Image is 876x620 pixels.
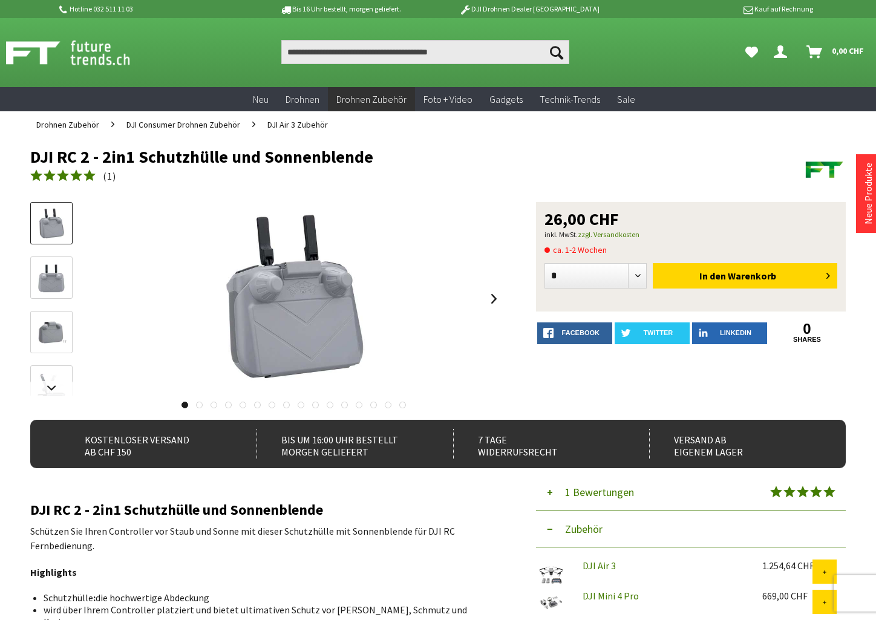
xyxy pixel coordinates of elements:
a: twitter [615,322,690,344]
span: ca. 1-2 Wochen [544,243,607,257]
a: Warenkorb [802,40,870,64]
a: LinkedIn [692,322,767,344]
p: Kauf auf Rechnung [624,2,812,16]
span: facebook [562,329,600,336]
a: Sale [609,87,644,112]
a: Meine Favoriten [739,40,764,64]
button: Zubehör [536,511,846,547]
span: DJI Air 3 Zubehör [267,119,328,130]
span: DJI Consumer Drohnen Zubehör [126,119,240,130]
span: Drohnen Zubehör [36,119,99,130]
img: DJI RC 2 - 2in1 Schutzhülle und Sonnenblende [197,202,391,396]
span: Technik-Trends [540,93,600,105]
a: Neu [244,87,277,112]
a: Drohnen [277,87,328,112]
span: Gadgets [489,93,523,105]
a: DJI Mini 4 Pro [583,590,639,602]
span: Warenkorb [728,270,776,282]
div: 7 Tage Widerrufsrecht [453,429,626,459]
p: Schützen Sie Ihren Controller vor Staub und Sonne mit dieser Schutzhülle mit Sonnenblende für DJI... [30,524,503,553]
strong: Highlights [30,566,77,578]
button: Suchen [544,40,569,64]
button: 1 Bewertungen [536,474,846,511]
div: Bis um 16:00 Uhr bestellt Morgen geliefert [257,429,430,459]
span: twitter [643,329,673,336]
span: Sale [617,93,635,105]
a: zzgl. Versandkosten [578,230,639,239]
p: inkl. MwSt. [544,227,837,242]
input: Produkt, Marke, Kategorie, EAN, Artikelnummer… [281,40,569,64]
p: Bis 16 Uhr bestellt, morgen geliefert. [246,2,434,16]
span: Foto + Video [423,93,472,105]
img: Futuretrends [803,148,846,190]
a: Gadgets [481,87,531,112]
img: DJI Mini 4 Pro [536,590,566,614]
a: Foto + Video [415,87,481,112]
a: DJI Air 3 Zubehör [261,111,334,138]
button: In den Warenkorb [653,263,837,289]
span: 0,00 CHF [832,41,864,60]
a: Dein Konto [769,40,797,64]
a: 0 [770,322,845,336]
a: DJI Consumer Drohnen Zubehör [120,111,246,138]
a: Drohnen Zubehör [328,87,415,112]
a: shares [770,336,845,344]
div: 1.254,64 CHF [762,560,812,572]
a: DJI Air 3 [583,560,616,572]
a: (1) [30,169,116,184]
a: Drohnen Zubehör [30,111,105,138]
p: Hotline 032 511 11 03 [57,2,246,16]
img: DJI Air 3 [536,560,566,590]
span: 1 [107,170,113,182]
p: DJI Drohnen Dealer [GEOGRAPHIC_DATA] [435,2,624,16]
span: 26,00 CHF [544,210,619,227]
h1: DJI RC 2 - 2in1 Schutzhülle und Sonnenblende [30,148,682,166]
span: In den [699,270,726,282]
span: Neu [253,93,269,105]
li: Schutzhülle die hochwertige Abdeckung [44,592,494,604]
div: Versand ab eigenem Lager [649,429,822,459]
h2: DJI RC 2 - 2in1 Schutzhülle und Sonnenblende [30,502,503,518]
img: Vorschau: DJI RC 2 - 2in1 Schutzhülle und Sonnenblende [34,206,69,241]
a: Neue Produkte [862,163,874,224]
span: Drohnen [286,93,319,105]
span: ( ) [103,170,116,182]
img: Shop Futuretrends - zur Startseite wechseln [6,38,157,68]
div: 669,00 CHF [762,590,812,602]
span: Drohnen Zubehör [336,93,407,105]
a: facebook [537,322,612,344]
div: Kostenloser Versand ab CHF 150 [60,429,234,459]
strong: : [93,592,96,604]
a: Technik-Trends [531,87,609,112]
span: LinkedIn [720,329,751,336]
